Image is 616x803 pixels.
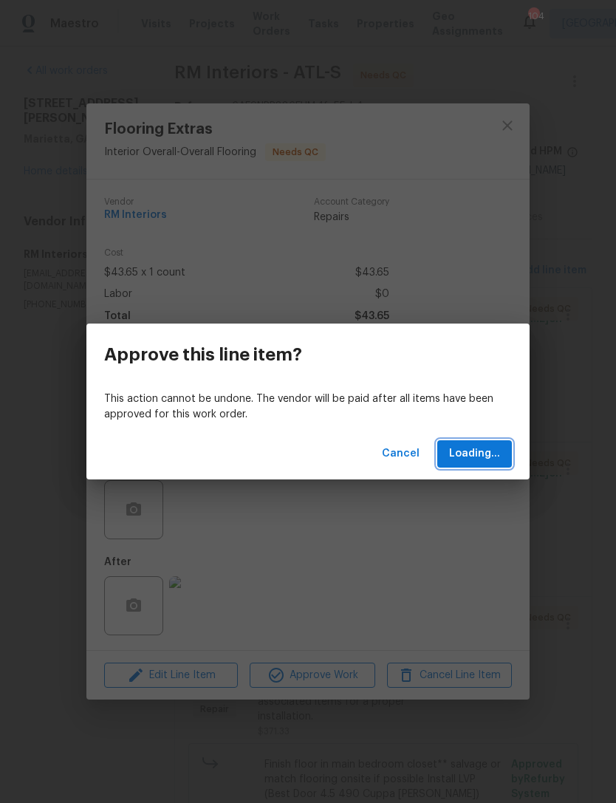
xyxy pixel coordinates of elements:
button: Loading... [437,440,512,468]
span: Loading... [449,445,500,463]
h3: Approve this line item? [104,344,302,365]
p: This action cannot be undone. The vendor will be paid after all items have been approved for this... [104,392,512,423]
button: Cancel [376,440,425,468]
span: Cancel [382,445,420,463]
